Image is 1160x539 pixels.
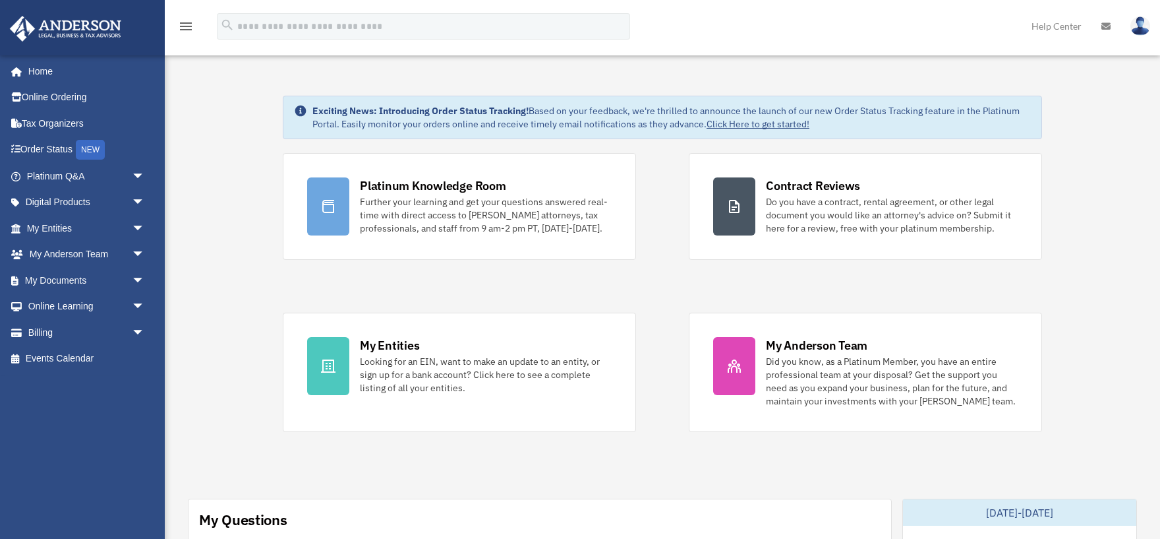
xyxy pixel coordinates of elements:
a: menu [178,23,194,34]
a: My Documentsarrow_drop_down [9,267,165,294]
a: Home [9,58,158,84]
div: [DATE]-[DATE] [903,499,1136,526]
div: Did you know, as a Platinum Member, you have an entire professional team at your disposal? Get th... [766,355,1018,408]
a: Order StatusNEW [9,137,165,164]
a: Digital Productsarrow_drop_down [9,189,165,216]
div: Platinum Knowledge Room [360,177,506,194]
a: Events Calendar [9,346,165,372]
div: My Entities [360,337,419,354]
img: Anderson Advisors Platinum Portal [6,16,125,42]
img: User Pic [1130,16,1150,36]
a: Billingarrow_drop_down [9,319,165,346]
div: NEW [76,140,105,160]
span: arrow_drop_down [132,163,158,190]
i: menu [178,18,194,34]
span: arrow_drop_down [132,267,158,294]
a: My Anderson Team Did you know, as a Platinum Member, you have an entire professional team at your... [689,313,1042,432]
div: My Questions [199,510,287,530]
div: Contract Reviews [766,177,860,194]
div: Looking for an EIN, want to make an update to an entity, or sign up for a bank account? Click her... [360,355,612,395]
i: search [220,18,235,32]
span: arrow_drop_down [132,294,158,321]
span: arrow_drop_down [132,189,158,216]
strong: Exciting News: Introducing Order Status Tracking! [312,105,529,117]
a: Platinum Q&Aarrow_drop_down [9,163,165,189]
a: Online Learningarrow_drop_down [9,294,165,320]
span: arrow_drop_down [132,215,158,242]
div: Based on your feedback, we're thrilled to announce the launch of our new Order Status Tracking fe... [312,104,1031,131]
span: arrow_drop_down [132,319,158,346]
div: Do you have a contract, rental agreement, or other legal document you would like an attorney's ad... [766,195,1018,235]
span: arrow_drop_down [132,241,158,269]
a: Tax Organizers [9,110,165,137]
a: My Entities Looking for an EIN, want to make an update to an entity, or sign up for a bank accoun... [283,313,636,432]
a: Contract Reviews Do you have a contract, rental agreement, or other legal document you would like... [689,153,1042,260]
a: My Anderson Teamarrow_drop_down [9,241,165,268]
a: Online Ordering [9,84,165,111]
div: My Anderson Team [766,337,867,354]
a: Platinum Knowledge Room Further your learning and get your questions answered real-time with dire... [283,153,636,260]
div: Further your learning and get your questions answered real-time with direct access to [PERSON_NAM... [360,195,612,235]
a: Click Here to get started! [707,118,809,130]
a: My Entitiesarrow_drop_down [9,215,165,241]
